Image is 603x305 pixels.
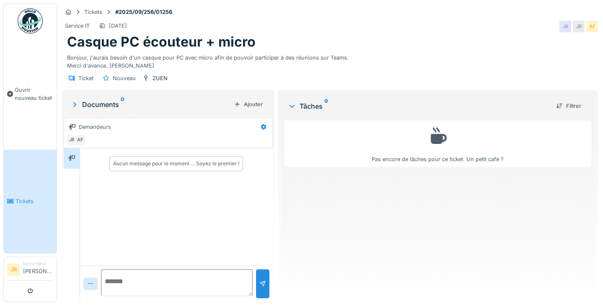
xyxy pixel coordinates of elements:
div: AF [74,134,86,146]
strong: #2025/09/256/01256 [112,8,176,16]
a: JR Demandeur[PERSON_NAME] [7,261,53,281]
img: Badge_color-CXgf-gQk.svg [18,8,43,34]
div: AF [586,21,598,32]
div: Aucun message pour le moment … Soyez le premier ! [113,160,239,167]
div: JR [559,21,571,32]
div: Tickets [84,8,102,16]
div: [DATE] [109,22,127,30]
a: Tickets [4,150,57,253]
li: [PERSON_NAME] [23,261,53,279]
div: Documents [70,99,230,109]
a: Ouvrir nouveau ticket [4,38,57,150]
span: Tickets [16,197,53,205]
div: JR [573,21,585,32]
h1: Casque PC écouteur + micro [67,34,256,50]
div: Service IT [65,22,90,30]
div: Filtrer [553,100,585,112]
sup: 0 [121,99,124,109]
span: Ouvrir nouveau ticket [15,86,53,102]
div: Bonjour, j'aurais besoin d'un casque pour PC avec micro afin de pouvoir participer à des réunions... [67,50,593,70]
li: JR [7,263,20,276]
div: ZUEN [153,74,168,82]
div: Pas encore de tâches pour ce ticket. Un petit café ? [290,124,586,163]
sup: 0 [324,101,328,111]
div: Ajouter [230,99,266,110]
div: Demandeurs [79,123,111,131]
div: JR [66,134,78,146]
div: Tâches [288,101,549,111]
div: Demandeur [23,261,53,267]
div: Nouveau [113,74,136,82]
div: Ticket [78,74,93,82]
